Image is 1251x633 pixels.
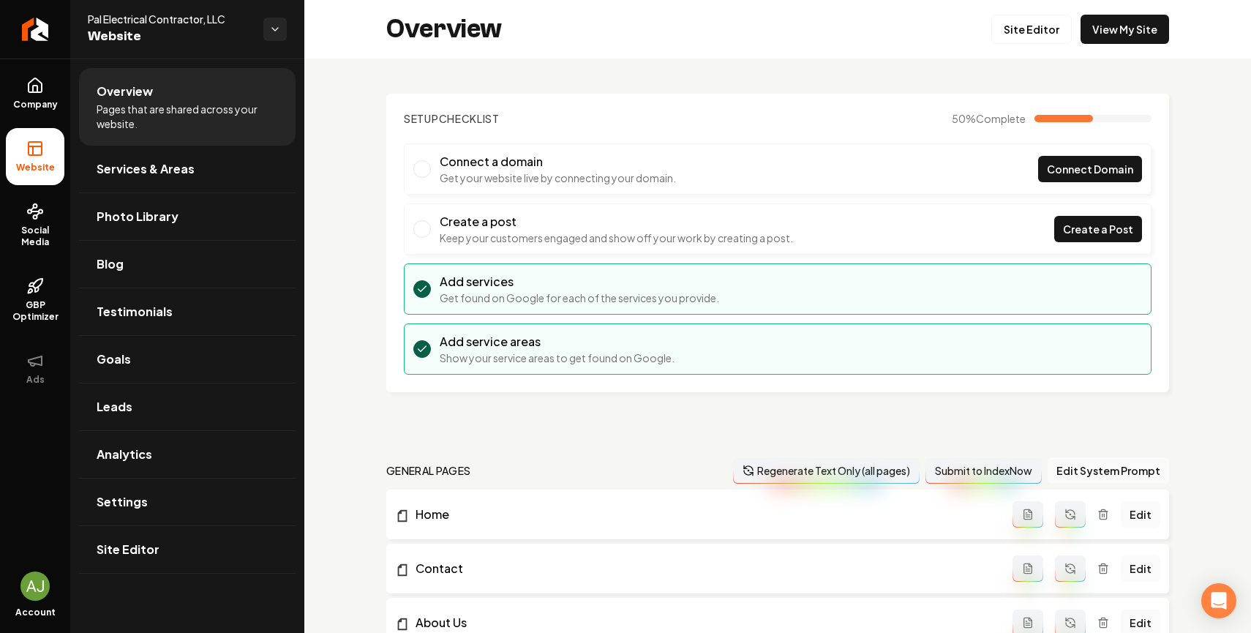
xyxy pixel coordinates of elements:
a: Home [395,506,1013,523]
a: Create a Post [1054,216,1142,242]
a: Contact [395,560,1013,577]
button: Add admin page prompt [1013,555,1043,582]
span: Website [10,162,61,173]
a: Company [6,65,64,122]
span: Company [7,99,64,111]
span: Site Editor [97,541,159,558]
a: View My Site [1081,15,1169,44]
button: Add admin page prompt [1013,501,1043,528]
span: Create a Post [1063,222,1133,237]
span: Leads [97,398,132,416]
a: GBP Optimizer [6,266,64,334]
span: Pal Electrical Contractor, LLC [88,12,252,26]
a: Edit [1121,501,1160,528]
a: Testimonials [79,288,296,335]
span: Goals [97,351,131,368]
span: Blog [97,255,124,273]
a: Site Editor [991,15,1072,44]
h3: Connect a domain [440,153,676,171]
h2: Overview [386,15,502,44]
div: Open Intercom Messenger [1201,583,1236,618]
button: Ads [6,340,64,397]
h3: Add service areas [440,333,675,351]
span: Website [88,26,252,47]
span: Ads [20,374,50,386]
a: Edit [1121,555,1160,582]
img: AJ Nimeh [20,572,50,601]
span: Testimonials [97,303,173,321]
a: Leads [79,383,296,430]
span: Setup [404,112,439,125]
a: Services & Areas [79,146,296,192]
button: Open user button [20,572,50,601]
p: Keep your customers engaged and show off your work by creating a post. [440,231,793,245]
button: Edit System Prompt [1048,457,1169,484]
a: Connect Domain [1038,156,1142,182]
span: Account [15,607,56,618]
span: Settings [97,493,148,511]
span: Analytics [97,446,152,463]
span: Photo Library [97,208,179,225]
span: GBP Optimizer [6,299,64,323]
a: Blog [79,241,296,288]
a: Settings [79,479,296,525]
h3: Add services [440,273,719,291]
p: Get your website live by connecting your domain. [440,171,676,185]
h2: general pages [386,463,471,478]
span: Pages that are shared across your website. [97,102,278,131]
h3: Create a post [440,213,793,231]
button: Submit to IndexNow [925,457,1042,484]
span: Services & Areas [97,160,195,178]
a: Goals [79,336,296,383]
a: Social Media [6,191,64,260]
span: Social Media [6,225,64,248]
p: Show your service areas to get found on Google. [440,351,675,365]
img: Rebolt Logo [22,18,49,41]
a: Analytics [79,431,296,478]
a: Site Editor [79,526,296,573]
p: Get found on Google for each of the services you provide. [440,291,719,305]
span: Connect Domain [1047,162,1133,177]
h2: Checklist [404,111,500,126]
span: Complete [976,112,1026,125]
a: Photo Library [79,193,296,240]
span: 50 % [952,111,1026,126]
a: About Us [395,614,1013,632]
span: Overview [97,83,153,100]
button: Regenerate Text Only (all pages) [733,457,920,484]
